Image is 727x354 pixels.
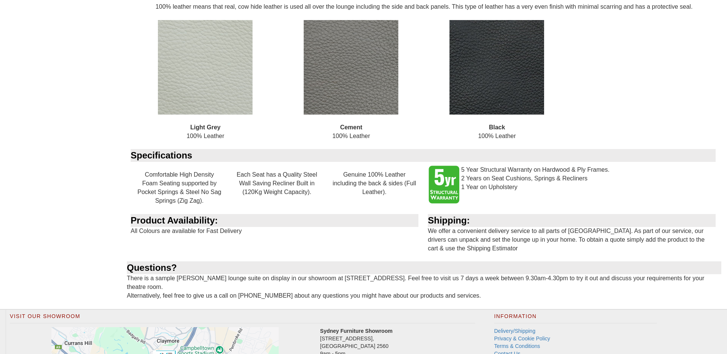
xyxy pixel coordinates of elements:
a: Privacy & Cookie Policy [494,335,550,342]
strong: Sydney Furniture Showroom [320,328,392,334]
img: Cement [304,20,398,115]
div: Shipping: [428,214,716,227]
img: Black [449,20,544,115]
h2: Visit Our Showroom [10,314,475,323]
b: Light Grey [190,124,220,130]
b: Black [489,124,505,130]
div: Questions? [127,261,721,274]
h2: Information [494,314,657,323]
div: Comfortable High Density Foam Seating supported by Pocket Springs & Steel No Sag Springs (Zig Zag). [131,162,228,214]
div: Specifications [131,149,716,162]
div: All Colours are available for Fast Delivery [127,214,424,244]
div: 100% Leather [133,20,278,149]
img: Light Grey [158,20,253,115]
div: We offer a convenient delivery service to all parts of [GEOGRAPHIC_DATA]. As part of our service,... [424,214,721,262]
b: Cement [340,124,362,130]
img: 5 Year Structural Warranty [429,166,459,203]
div: Product Availability: [131,214,418,227]
a: Delivery/Shipping [494,328,535,334]
div: 100% Leather [278,20,424,149]
div: 100% Leather [424,20,570,149]
div: 5 Year Structural Warranty on Hardwood & Ply Frames. 2 Years on Seat Cushions, Springs & Recliner... [423,162,618,207]
div: Each Seat has a Quality Steel Wall Saving Recliner Built in (120Kg Weight Capacity). [228,162,325,205]
a: Terms & Conditions [494,343,540,349]
div: Genuine 100% Leather including the back & sides (Full Leather). [326,162,423,205]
